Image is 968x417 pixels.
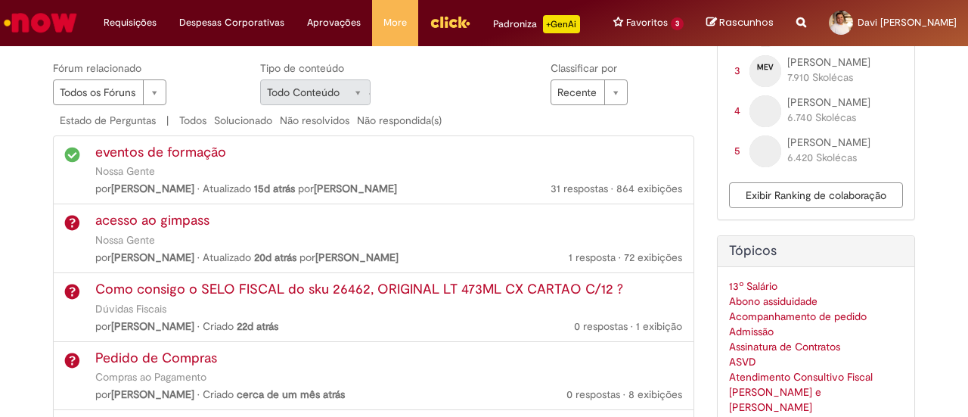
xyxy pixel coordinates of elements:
[299,251,399,264] span: por
[787,55,899,70] a: Marilia Estela Vasconcelos de Castro perfil
[631,319,633,333] span: •
[734,104,740,117] span: 4
[858,16,957,29] span: Davi [PERSON_NAME]
[203,182,251,195] span: Atualizado
[95,349,217,367] a: Question : Pedido de Compras
[430,11,470,33] img: click_logo_yellow_360x200.png
[787,95,870,109] span: Mylena Marquezini perfil
[272,114,349,127] a: Não resolvidos
[734,144,740,157] span: 5
[254,182,295,195] time: 14/08/2025 10:52:53
[2,8,79,38] img: ServiceNow
[53,79,166,105] a: Todos os Fóruns
[729,324,904,339] a: Tópicos - Admissão
[787,151,899,166] div: 6.420 Skolécas
[95,233,155,247] a: Nossa Gente
[729,242,777,260] span: Tópicos
[260,79,371,105] a: Todo Conteúdo
[298,182,397,195] span: por
[566,387,620,401] span: 0 respostas
[787,95,899,110] a: Mylena Marquezini perfil
[619,251,621,264] span: •
[551,61,617,76] label: Classificar por
[206,114,272,127] a: Solucionado
[787,110,899,126] div: 6.740 Skolécas
[315,251,399,264] a: João Carlos de Souza perfil
[314,182,397,195] a: Michel Alves Bezerra perfil
[203,387,234,401] span: Criado
[729,384,904,415] a: Tópicos - Auxílio creche e Babá
[749,103,781,117] a: Mylena Marquezini perfil
[574,319,628,333] span: 0 respostas
[203,251,251,264] span: Atualizado
[95,280,623,298] a: Question : Como consigo o SELO FISCAL do sku 26462, ORIGINAL LT 473ML CX CARTAO C/12 ?
[197,251,200,264] span: •
[254,251,296,264] time: 09/08/2025 11:23:53
[611,182,613,195] span: •
[53,61,141,76] label: Fórum relacionado
[729,324,904,339] span: Admissão
[95,182,194,195] span: por
[95,164,155,178] a: Nossa Gente
[53,114,156,127] span: Estado de Perguntas
[787,70,899,86] div: 7.910 Skolécas
[111,251,194,264] a: Giliano Nascimento Inacio perfil
[95,143,226,161] a: Question : eventos de formação
[626,15,668,30] span: Favoritos
[197,182,200,195] span: •
[95,302,166,316] a: Dúvidas Fiscais
[159,114,169,127] span: |
[260,61,344,76] label: Tipo de conteúdo
[729,354,904,369] span: ASVD
[237,319,278,333] span: 22d atrás
[111,319,194,333] a: Carlos Alberto Antunes de Lima perfil
[172,114,206,127] a: Todos
[179,15,284,30] span: Despesas Corporativas
[557,80,597,104] span: Recente
[671,17,684,30] span: 3
[749,143,781,157] a: Henrique Gomes Rodrigues perfil
[569,251,616,264] span: 1 resposta
[551,182,608,195] span: 31 respostas
[237,387,345,401] time: 29/07/2025 10:54:19
[111,387,194,401] a: Emerson Luiz do Nascimento Girao perfil
[493,15,580,33] div: Padroniza
[111,182,194,195] a: Renato Alberto Mazzocco perfil
[54,204,693,273] li: acesso ao gimpass em Nossa Gente por Giliano Nascimento Inacio
[349,114,442,127] a: Não respondida(s)
[254,251,296,264] span: 20d atrás
[543,15,580,33] p: +GenAi
[54,273,693,342] li: Como consigo o SELO FISCAL do sku 26462, ORIGINAL LT 473ML CX CARTAO C/12 ? em Dúvidas Fiscais po...
[729,339,904,354] a: Tópicos - Assinatura de Contratos
[729,279,904,294] a: Tópicos - 13º Salário
[636,319,682,333] span: 1 exibição
[53,29,185,45] a: Lista de Conteúdo
[787,55,870,69] span: Marilia Estela Vasconcelos de Castro perfil
[203,319,234,333] span: Criado
[551,79,628,105] a: Recente
[623,387,625,401] span: •
[729,369,904,384] a: Tópicos - Atendimento Consultivo Fiscal
[729,294,904,309] span: Abono assiduidade
[729,279,904,294] span: 13º Salário
[729,182,904,208] button: Exibir Ranking de colaboração
[749,63,781,76] a: Marilia Estela Vasconcelos de Castro perfil
[104,15,157,30] span: Requisições
[628,387,682,401] span: 8 exibições
[54,342,693,411] li: Pedido de Compras em Compras ao Pagamento por Emerson Luiz do Nascimento Girao
[757,62,774,72] span: MEV
[254,182,295,195] span: 15d atrás
[237,387,345,401] span: cerca de um mês atrás
[729,309,904,324] span: Acompanhamento de pedido
[706,16,774,30] a: Rascunhos
[95,370,206,384] a: Compras ao Pagamento
[729,369,904,384] span: Atendimento Consultivo Fiscal
[734,64,740,77] span: 3
[237,319,278,333] time: 07/08/2025 11:28:14
[197,319,200,333] span: •
[95,251,194,264] span: por
[197,387,200,401] span: •
[729,294,904,309] a: Tópicos - Abono assiduidade
[729,354,904,369] a: Tópicos - ASVD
